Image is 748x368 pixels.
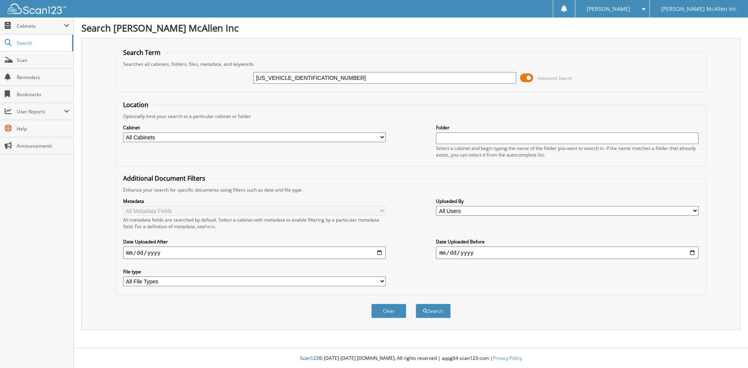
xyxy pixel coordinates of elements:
[119,100,152,109] legend: Location
[493,355,522,361] a: Privacy Policy
[123,198,386,204] label: Metadata
[81,21,740,34] h1: Search [PERSON_NAME] McAllen Inc
[661,7,737,11] span: [PERSON_NAME] McAllen Inc
[123,124,386,131] label: Cabinet
[123,268,386,275] label: File type
[8,4,66,14] img: scan123-logo-white.svg
[119,61,703,67] div: Searches all cabinets, folders, files, metadata, and keywords
[123,247,386,259] input: start
[436,124,699,131] label: Folder
[17,125,69,132] span: Help
[119,187,703,193] div: Enhance your search for specific documents using filters such as date and file type.
[416,304,451,318] button: Search
[119,113,703,120] div: Optionally limit your search to a particular cabinet or folder
[538,75,572,81] span: Advanced Search
[709,331,748,368] iframe: Chat Widget
[123,238,386,245] label: Date Uploaded After
[436,145,699,158] div: Select a cabinet and begin typing the name of the folder you want to search in. If the name match...
[436,198,699,204] label: Uploaded By
[17,91,69,98] span: Bookmarks
[17,108,64,115] span: User Reports
[436,238,699,245] label: Date Uploaded Before
[300,355,319,361] span: Scan123
[205,223,215,230] a: here
[371,304,406,318] button: Clear
[17,74,69,81] span: Reminders
[123,217,386,230] div: All metadata fields are searched by default. Select a cabinet with metadata to enable filtering b...
[74,349,748,368] div: © [DATE]-[DATE] [DOMAIN_NAME]. All rights reserved | appg04-scan123-com |
[17,57,69,63] span: Scan
[119,174,209,183] legend: Additional Document Filters
[119,48,164,57] legend: Search Term
[587,7,630,11] span: [PERSON_NAME]
[17,143,69,149] span: Announcements
[17,40,68,46] span: Search
[17,23,64,29] span: Cabinets
[436,247,699,259] input: end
